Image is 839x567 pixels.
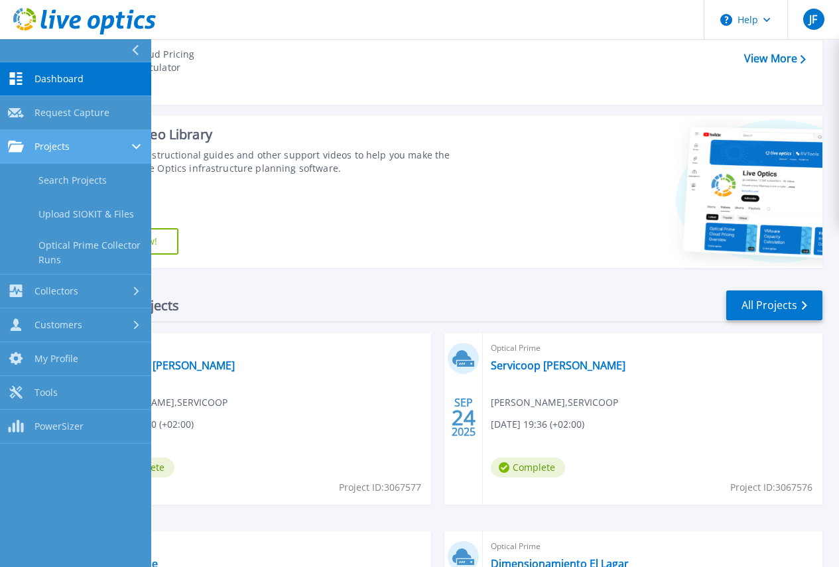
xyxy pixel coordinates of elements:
[491,395,618,410] span: [PERSON_NAME] , SERVICOOP
[34,387,58,399] span: Tools
[100,539,424,554] span: Optical Prime
[726,290,822,320] a: All Projects
[744,52,806,65] a: View More
[491,417,584,432] span: [DATE] 19:36 (+02:00)
[452,412,476,423] span: 24
[339,480,421,495] span: Project ID: 3067577
[128,48,226,74] div: Cloud Pricing Calculator
[100,395,227,410] span: [PERSON_NAME] , SERVICOOP
[94,44,229,78] a: Cloud Pricing Calculator
[809,14,817,25] span: JF
[451,393,476,442] div: SEP 2025
[34,107,109,119] span: Request Capture
[491,539,814,554] span: Optical Prime
[100,341,424,355] span: Optical Prime
[34,141,70,153] span: Projects
[78,149,472,175] div: Find tutorials, instructional guides and other support videos to help you make the most of your L...
[34,285,78,297] span: Collectors
[34,73,84,85] span: Dashboard
[100,359,235,372] a: Servicoop [PERSON_NAME]
[491,359,625,372] a: Servicoop [PERSON_NAME]
[34,420,84,432] span: PowerSizer
[730,480,812,495] span: Project ID: 3067576
[491,341,814,355] span: Optical Prime
[34,319,82,331] span: Customers
[78,126,472,143] div: Support Video Library
[34,353,78,365] span: My Profile
[491,458,565,477] span: Complete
